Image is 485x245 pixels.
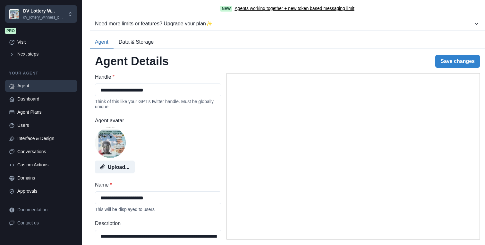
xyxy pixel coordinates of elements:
[95,54,169,68] h2: Agent Details
[17,83,73,89] div: Agent
[23,14,63,20] p: dv_lottery_winners_b...
[5,5,77,23] button: Chakra UIDV Lottery W...dv_lottery_winners_b...
[17,206,73,213] div: Documentation
[95,127,126,158] img: user%2F4982%2F0a82ad49-0c11-4db2-8460-9bccea86efbc
[5,28,16,34] span: Pro
[95,220,217,227] label: Description
[95,161,135,173] button: Upload...
[95,181,217,189] label: Name
[9,9,19,19] img: Chakra UI
[95,99,221,109] div: Think of this like your GPT's twitter handle. Must be globally unique
[17,96,73,102] div: Dashboard
[17,188,73,195] div: Approvals
[220,6,232,12] span: New
[5,204,77,216] a: Documentation
[90,36,114,49] button: Agent
[17,148,73,155] div: Conversations
[23,8,63,14] p: DV Lottery W...
[17,109,73,116] div: Agent Plans
[95,20,473,28] div: Need more limits or features? Upgrade your plan ✨
[17,162,73,168] div: Custom Actions
[234,5,354,12] a: Agents working together + new token based messaging limit
[95,117,217,125] label: Agent avatar
[17,51,73,57] div: Next steps
[114,36,159,49] button: Data & Storage
[17,39,73,46] div: Visit
[435,55,480,68] button: Save changes
[5,70,77,76] p: Your agent
[17,135,73,142] div: Interface & Design
[227,74,480,239] iframe: Agent Chat
[95,207,221,212] div: This will be displayed to users
[17,220,73,226] div: Contact us
[17,175,73,181] div: Domains
[17,122,73,129] div: Users
[90,17,485,30] button: Need more limits or features? Upgrade your plan✨
[95,73,217,81] label: Handle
